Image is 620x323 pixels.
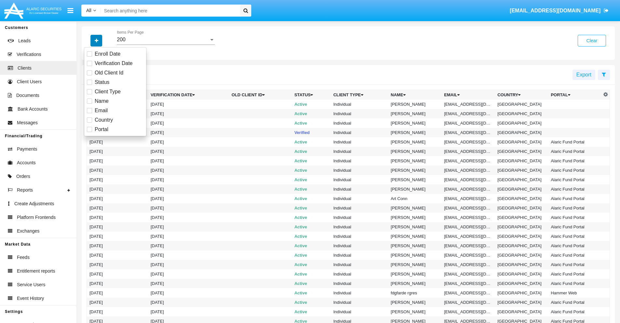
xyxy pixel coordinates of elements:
[87,288,148,298] td: [DATE]
[148,175,229,184] td: [DATE]
[331,203,388,213] td: Individual
[148,109,229,118] td: [DATE]
[292,269,331,279] td: Active
[495,184,548,194] td: [GEOGRAPHIC_DATA]
[148,100,229,109] td: [DATE]
[388,194,442,203] td: Art Conn
[548,90,601,100] th: Portal
[95,50,120,58] span: Enroll Date
[17,78,42,85] span: Client Users
[18,65,32,72] span: Clients
[148,222,229,232] td: [DATE]
[388,307,442,316] td: [PERSON_NAME]
[148,90,229,100] th: Verification date
[292,288,331,298] td: Active
[548,307,601,316] td: Alaric Fund Portal
[495,90,548,100] th: Country
[292,166,331,175] td: Active
[148,232,229,241] td: [DATE]
[292,147,331,156] td: Active
[148,147,229,156] td: [DATE]
[292,137,331,147] td: Active
[148,213,229,222] td: [DATE]
[331,147,388,156] td: Individual
[442,241,495,250] td: [EMAIL_ADDRESS][DOMAIN_NAME]
[388,279,442,288] td: [PERSON_NAME]
[388,175,442,184] td: [PERSON_NAME]
[495,307,548,316] td: [GEOGRAPHIC_DATA]
[548,166,601,175] td: Alaric Fund Portal
[292,194,331,203] td: Active
[388,156,442,166] td: [PERSON_NAME]
[548,269,601,279] td: Alaric Fund Portal
[442,307,495,316] td: [EMAIL_ADDRESS][DOMAIN_NAME]
[292,175,331,184] td: Active
[388,298,442,307] td: [PERSON_NAME]
[331,269,388,279] td: Individual
[148,241,229,250] td: [DATE]
[95,88,121,96] span: Client Type
[148,194,229,203] td: [DATE]
[148,260,229,269] td: [DATE]
[95,69,123,77] span: Old Client Id
[17,228,39,235] span: Exchanges
[442,298,495,307] td: [EMAIL_ADDRESS][DOMAIN_NAME]
[292,298,331,307] td: Active
[331,118,388,128] td: Individual
[331,128,388,137] td: Individual
[331,156,388,166] td: Individual
[388,166,442,175] td: [PERSON_NAME]
[87,260,148,269] td: [DATE]
[548,194,601,203] td: Alaric Fund Portal
[17,254,30,261] span: Feeds
[292,100,331,109] td: Active
[17,146,37,153] span: Payments
[148,288,229,298] td: [DATE]
[86,8,91,13] span: All
[331,232,388,241] td: Individual
[388,118,442,128] td: [PERSON_NAME]
[578,35,606,47] button: Clear
[87,166,148,175] td: [DATE]
[331,194,388,203] td: Individual
[495,298,548,307] td: [GEOGRAPHIC_DATA]
[148,128,229,137] td: [DATE]
[495,100,548,109] td: [GEOGRAPHIC_DATA]
[388,288,442,298] td: fdgfarde rgres
[148,307,229,316] td: [DATE]
[495,109,548,118] td: [GEOGRAPHIC_DATA]
[388,203,442,213] td: [PERSON_NAME]
[576,72,591,77] span: Export
[87,298,148,307] td: [DATE]
[442,250,495,260] td: [EMAIL_ADDRESS][DOMAIN_NAME]
[388,147,442,156] td: [PERSON_NAME]
[101,5,238,17] input: Search
[17,159,36,166] span: Accounts
[87,307,148,316] td: [DATE]
[148,279,229,288] td: [DATE]
[495,156,548,166] td: [GEOGRAPHIC_DATA]
[95,107,108,114] span: Email
[16,173,30,180] span: Orders
[548,298,601,307] td: Alaric Fund Portal
[442,128,495,137] td: [EMAIL_ADDRESS][DOMAIN_NAME]
[331,298,388,307] td: Individual
[388,90,442,100] th: Name
[292,307,331,316] td: Active
[331,250,388,260] td: Individual
[117,37,126,42] span: 200
[548,250,601,260] td: Alaric Fund Portal
[548,288,601,298] td: Hammer Web
[331,213,388,222] td: Individual
[548,232,601,241] td: Alaric Fund Portal
[148,156,229,166] td: [DATE]
[292,260,331,269] td: Active
[292,213,331,222] td: Active
[495,203,548,213] td: [GEOGRAPHIC_DATA]
[148,118,229,128] td: [DATE]
[331,109,388,118] td: Individual
[292,241,331,250] td: Active
[495,222,548,232] td: [GEOGRAPHIC_DATA]
[81,7,101,14] a: All
[331,90,388,100] th: Client Type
